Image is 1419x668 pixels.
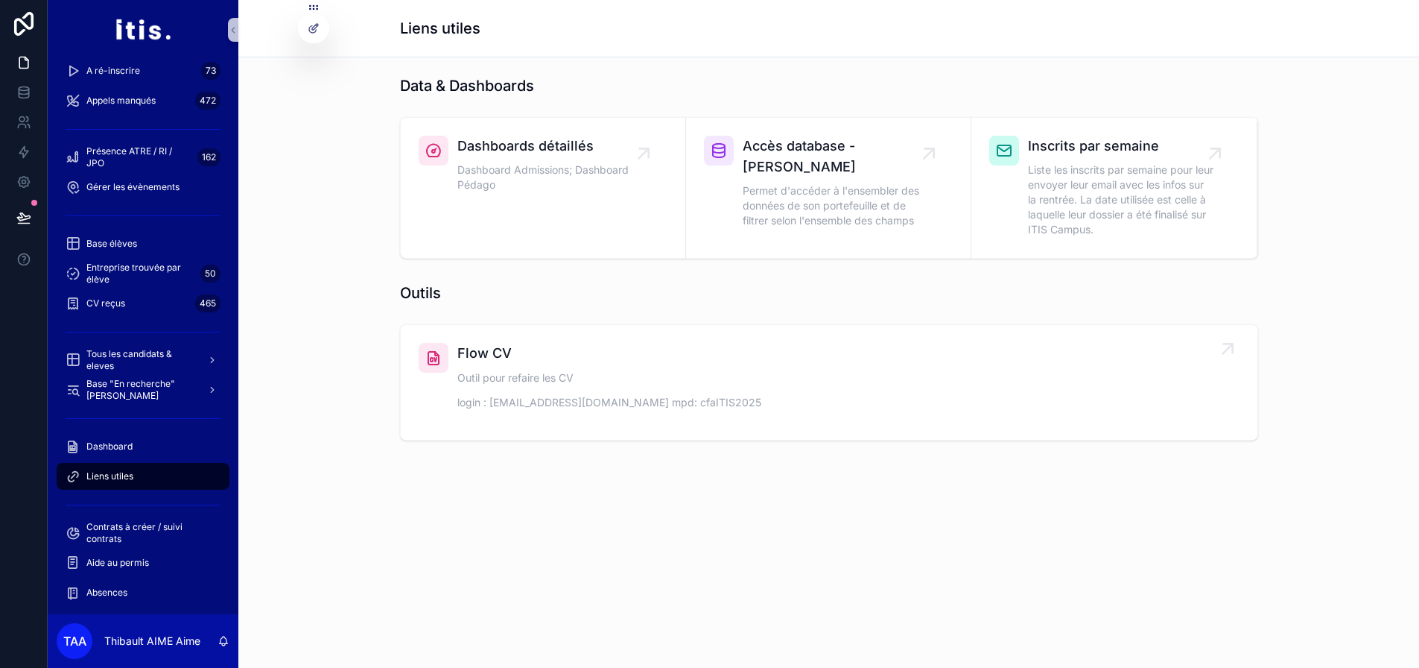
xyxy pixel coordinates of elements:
[457,343,761,364] span: Flow CV
[57,433,229,460] a: Dashboard
[401,118,686,258] a: Dashboards détaillésDashboard Admissions; Dashboard Pédago
[86,262,194,286] span: Entreprise trouvée par élève
[86,441,133,453] span: Dashboard
[86,521,215,545] span: Contrats à créer / suivi contrats
[104,634,200,649] p: Thibault AIME Aime
[201,62,220,80] div: 73
[57,463,229,490] a: Liens utiles
[400,283,441,303] h1: Outils
[1028,136,1214,157] span: Inscrits par semaine
[686,118,971,258] a: Accès database - [PERSON_NAME]Permet d'accéder à l'ensembler des données de son portefeuille et d...
[57,144,229,171] a: Présence ATRE / RI / JPO162
[57,549,229,576] a: Aide au permis
[971,118,1257,258] a: Inscrits par semaineListe les inscrits par semaine pour leur envoyer leur email avec les infos su...
[63,632,86,650] span: TAA
[86,145,191,169] span: Présence ATRE / RI / JPO
[57,290,229,317] a: CV reçus465
[743,136,929,177] span: Accès database - [PERSON_NAME]
[86,297,125,309] span: CV reçus
[86,181,180,193] span: Gérer les évènements
[457,163,644,192] span: Dashboard Admissions; Dashboard Pédago
[195,294,220,312] div: 465
[86,557,149,569] span: Aide au permis
[86,348,195,372] span: Tous les candidats & eleves
[57,376,229,403] a: Base "En recherche" [PERSON_NAME]
[195,92,220,110] div: 472
[400,18,480,39] h1: Liens utiles
[57,87,229,114] a: Appels manqués472
[197,148,220,166] div: 162
[401,325,1257,440] a: Flow CVOutil pour refaire les CVlogin : [EMAIL_ADDRESS][DOMAIN_NAME] mpd: cfaITIS2025
[86,238,137,250] span: Base élèves
[200,265,220,283] div: 50
[57,57,229,84] a: A ré-inscrire73
[86,587,127,599] span: Absences
[57,347,229,374] a: Tous les candidats & eleves
[457,394,761,410] p: login : [EMAIL_ADDRESS][DOMAIN_NAME] mpd: cfaITIS2025
[86,378,195,402] span: Base "En recherche" [PERSON_NAME]
[86,95,156,107] span: Appels manqués
[1028,163,1214,237] span: Liste les inscrits par semaine pour leur envoyer leur email avec les infos sur la rentrée. La dat...
[48,60,238,614] div: scrollable content
[57,230,229,257] a: Base élèves
[86,470,133,482] span: Liens utiles
[743,183,929,228] span: Permet d'accéder à l'ensembler des données de son portefeuille et de filtrer selon l'ensemble des...
[115,18,171,42] img: App logo
[57,260,229,287] a: Entreprise trouvée par élève50
[457,370,761,385] p: Outil pour refaire les CV
[400,75,534,96] h1: Data & Dashboards
[57,520,229,546] a: Contrats à créer / suivi contrats
[57,579,229,606] a: Absences
[57,174,229,201] a: Gérer les évènements
[86,65,140,77] span: A ré-inscrire
[457,136,644,157] span: Dashboards détaillés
